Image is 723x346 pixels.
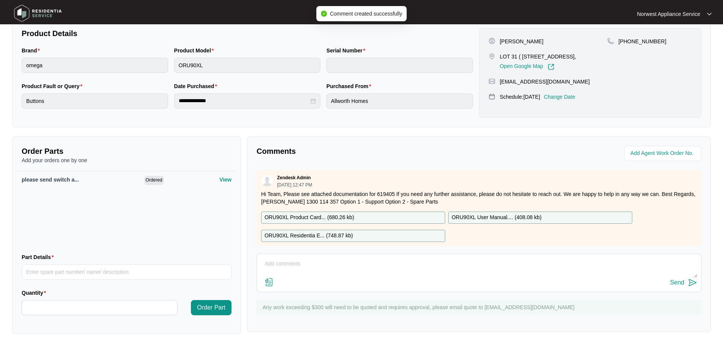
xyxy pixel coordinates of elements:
p: Change Date [544,93,575,101]
p: [EMAIL_ADDRESS][DOMAIN_NAME] [500,78,590,85]
img: map-pin [488,93,495,100]
input: Part Details [22,264,232,280]
span: Ordered [144,176,164,185]
img: file-attachment-doc.svg [265,278,274,287]
label: Product Model [174,47,217,54]
p: Order Parts [22,146,232,156]
input: Brand [22,58,168,73]
input: Add Agent Work Order No. [630,149,697,158]
input: Quantity [22,300,177,315]
p: ORU90XL Residentia E... ( 748.87 kb ) [265,232,353,240]
button: Order Part [191,300,232,315]
img: dropdown arrow [707,12,712,16]
img: send-icon.svg [688,278,697,287]
img: user.svg [261,175,273,186]
p: [DATE] 12:47 PM [277,183,312,187]
button: Send [670,278,697,288]
input: Product Fault or Query [22,93,168,109]
label: Date Purchased [174,82,220,90]
p: Zendesk Admin [277,175,311,181]
p: Any work exceeding $300 will need to be quoted and requires approval, please email quote to [EMAI... [263,303,698,311]
p: Product Details [22,28,473,39]
a: Open Google Map [500,63,554,70]
p: View [219,176,232,183]
p: [PHONE_NUMBER] [619,38,666,45]
p: Comments [257,146,474,156]
p: Hi Team, Please see attached documentation for 619405 If you need any further assistance, please ... [261,190,697,205]
label: Purchased From [326,82,374,90]
p: ORU90XL Product Card... ( 680.26 kb ) [265,213,354,222]
input: Purchased From [326,93,473,109]
img: map-pin [488,78,495,85]
img: user-pin [488,38,495,44]
img: map-pin [607,38,614,44]
input: Date Purchased [179,97,309,105]
label: Quantity [22,289,49,297]
label: Part Details [22,253,57,261]
p: Add your orders one by one [22,156,232,164]
img: map-pin [488,53,495,60]
p: [PERSON_NAME] [500,38,543,45]
label: Product Fault or Query [22,82,85,90]
span: Order Part [197,303,225,312]
label: Brand [22,47,43,54]
p: Schedule: [DATE] [500,93,540,101]
p: ORU90XL User Manual.... ( 408.08 kb ) [452,213,542,222]
div: Send [670,279,684,286]
span: please send switch a... [22,177,79,183]
input: Serial Number [326,58,473,73]
span: Comment created successfully [330,11,402,17]
input: Product Model [174,58,321,73]
p: LOT 31 ( [STREET_ADDRESS], [500,53,576,60]
span: check-circle [321,11,327,17]
p: Norwest Appliance Service [637,10,700,18]
label: Serial Number [326,47,368,54]
img: Link-External [548,63,554,70]
img: residentia service logo [11,2,65,25]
